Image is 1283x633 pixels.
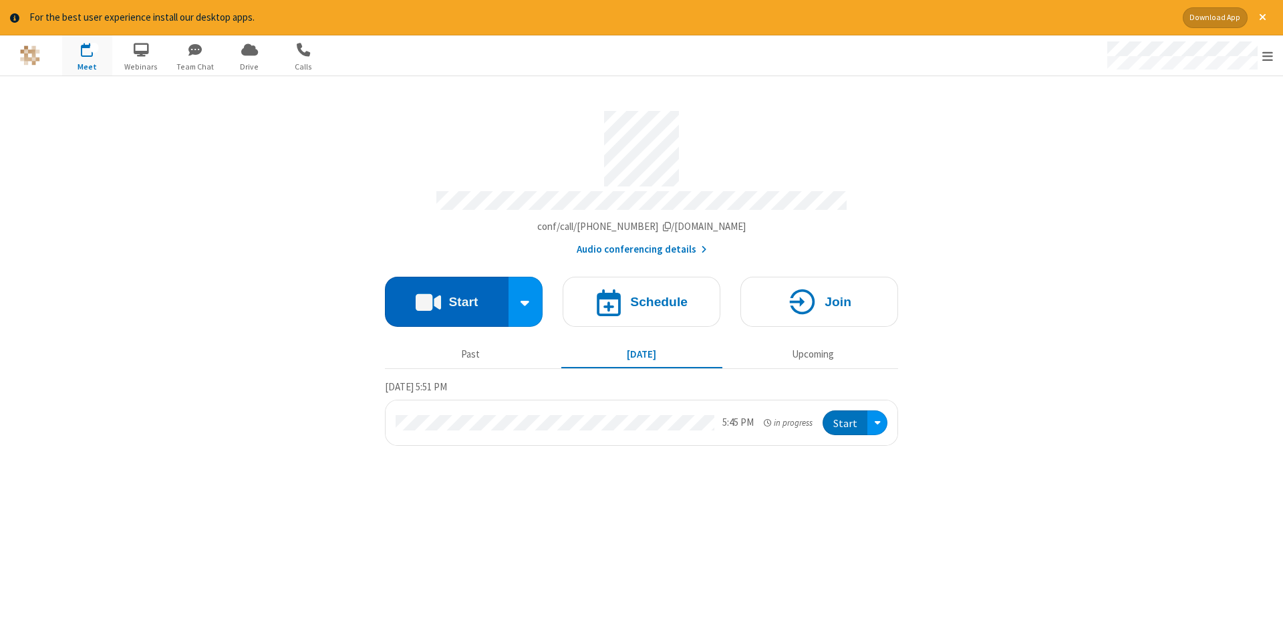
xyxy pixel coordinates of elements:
[825,295,851,308] h4: Join
[537,220,746,233] span: Copy my meeting room link
[563,277,720,327] button: Schedule
[764,416,813,429] em: in progress
[116,61,166,73] span: Webinars
[448,295,478,308] h4: Start
[561,342,722,368] button: [DATE]
[630,295,688,308] h4: Schedule
[732,342,893,368] button: Upcoming
[867,410,887,435] div: Open menu
[29,10,1173,25] div: For the best user experience install our desktop apps.
[823,410,867,435] button: Start
[722,415,754,430] div: 5:45 PM
[62,61,112,73] span: Meet
[90,43,99,53] div: 1
[385,380,447,393] span: [DATE] 5:51 PM
[1183,7,1248,28] button: Download App
[537,219,746,235] button: Copy my meeting room linkCopy my meeting room link
[385,101,898,257] section: Account details
[5,35,55,76] button: Logo
[390,342,551,368] button: Past
[20,45,40,66] img: QA Selenium DO NOT DELETE OR CHANGE
[1252,7,1273,28] button: Close alert
[740,277,898,327] button: Join
[385,379,898,446] section: Today's Meetings
[577,242,707,257] button: Audio conferencing details
[170,61,221,73] span: Team Chat
[279,61,329,73] span: Calls
[509,277,543,327] div: Start conference options
[225,61,275,73] span: Drive
[1095,35,1283,76] div: Open menu
[385,277,509,327] button: Start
